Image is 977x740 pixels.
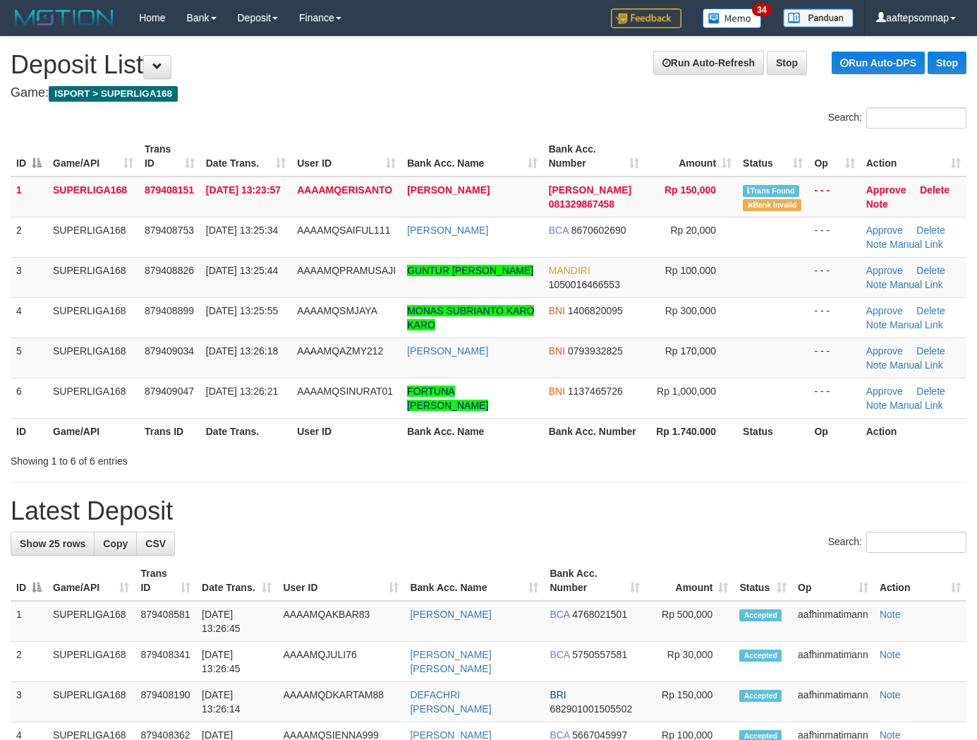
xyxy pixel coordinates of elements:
span: [DATE] 13:23:57 [206,184,281,196]
a: FORTUNA [PERSON_NAME] [407,386,488,411]
td: - - - [808,177,860,217]
span: Copy 081329867458 to clipboard [549,198,614,210]
span: Copy 0793932825 to clipboard [568,345,623,357]
a: Note [866,198,888,210]
span: Rp 300,000 [665,305,716,316]
td: Rp 500,000 [645,601,734,642]
td: aafhinmatimann [792,601,874,642]
span: Copy 5750557581 to clipboard [572,649,627,660]
td: - - - [808,338,860,378]
a: Manual Link [890,359,943,371]
a: Note [866,239,887,250]
a: Copy [94,532,137,556]
td: 879408581 [135,601,196,642]
td: [DATE] 13:26:14 [196,682,277,722]
span: 879409047 [145,386,194,397]
td: [DATE] 13:26:45 [196,601,277,642]
th: Action: activate to sort column ascending [861,136,966,177]
td: 879408190 [135,682,196,722]
span: [DATE] 13:26:18 [206,345,278,357]
span: BNI [549,345,565,357]
td: Rp 30,000 [645,642,734,682]
td: 3 [11,257,47,297]
td: SUPERLIGA168 [47,642,135,682]
span: 879408899 [145,305,194,316]
th: Bank Acc. Name: activate to sort column ascending [404,561,544,601]
td: 4 [11,297,47,338]
span: Accepted [739,609,782,621]
span: 879408151 [145,184,194,196]
a: Approve [866,345,903,357]
td: AAAAMQDKARTAM88 [277,682,404,722]
span: Copy 8670602690 to clipboard [571,225,626,236]
td: AAAAMQJULI76 [277,642,404,682]
span: AAAAMQSINURAT01 [297,386,393,397]
a: Manual Link [890,239,943,250]
th: Game/API: activate to sort column ascending [47,136,139,177]
span: BNI [549,305,565,316]
span: 34 [752,4,771,16]
span: Accepted [739,690,782,702]
a: Run Auto-DPS [832,52,925,74]
a: Delete [916,305,945,316]
td: 5 [11,338,47,378]
span: AAAAMQSAIFUL111 [297,225,390,236]
img: panduan.png [783,8,854,28]
a: [PERSON_NAME] [410,609,491,620]
span: [DATE] 13:26:21 [206,386,278,397]
th: Game/API [47,418,139,444]
input: Search: [866,107,966,129]
a: Approve [866,184,906,196]
td: SUPERLIGA168 [47,257,139,297]
span: 879409034 [145,345,194,357]
th: Action [861,418,966,444]
td: - - - [808,217,860,257]
span: [DATE] 13:25:44 [206,265,278,276]
th: Trans ID: activate to sort column ascending [139,136,200,177]
th: Bank Acc. Number: activate to sort column ascending [543,136,645,177]
span: [PERSON_NAME] [549,184,631,196]
td: 1 [11,177,47,217]
th: ID: activate to sort column descending [11,561,47,601]
td: SUPERLIGA168 [47,378,139,418]
th: Action: activate to sort column ascending [874,561,966,601]
span: AAAAMQAZMY212 [297,345,383,357]
th: Op: activate to sort column ascending [808,136,860,177]
span: Bank is not match [743,199,801,211]
span: BCA [550,609,569,620]
span: AAAAMQPRAMUSAJI [297,265,396,276]
th: Status: activate to sort column ascending [737,136,808,177]
a: MONAS SUBRIANTO KARO KARO [407,305,534,330]
a: Note [866,279,887,290]
a: [PERSON_NAME] [407,225,488,236]
span: CSV [145,538,166,549]
th: Amount: activate to sort column ascending [645,136,737,177]
th: User ID: activate to sort column ascending [277,561,404,601]
span: Rp 170,000 [665,345,716,357]
td: 1 [11,601,47,642]
span: BCA [550,649,569,660]
a: Approve [866,265,903,276]
td: SUPERLIGA168 [47,338,139,378]
td: - - - [808,297,860,338]
th: ID [11,418,47,444]
span: AAAAMQERISANTO [297,184,392,196]
span: 879408753 [145,225,194,236]
div: Showing 1 to 6 of 6 entries [11,448,396,468]
h1: Latest Deposit [11,497,966,525]
td: Rp 150,000 [645,682,734,722]
th: Date Trans.: activate to sort column ascending [200,136,291,177]
a: Stop [767,51,807,75]
th: Trans ID: activate to sort column ascending [135,561,196,601]
td: SUPERLIGA168 [47,297,139,338]
a: Delete [920,184,949,196]
th: User ID: activate to sort column ascending [291,136,401,177]
span: Copy 682901001505502 to clipboard [550,703,632,715]
span: Copy 1406820095 to clipboard [568,305,623,316]
span: 879408826 [145,265,194,276]
th: Status [737,418,808,444]
th: Date Trans.: activate to sort column ascending [196,561,277,601]
a: Delete [916,345,945,357]
th: Game/API: activate to sort column ascending [47,561,135,601]
th: ID: activate to sort column descending [11,136,47,177]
